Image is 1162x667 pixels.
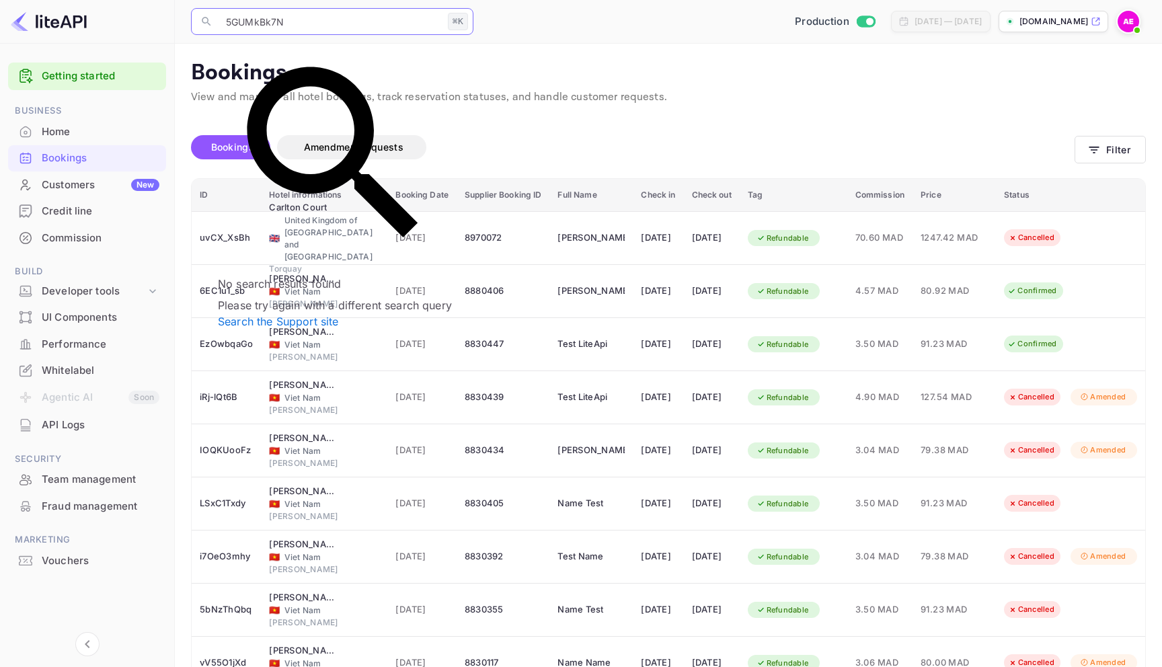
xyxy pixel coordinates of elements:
div: Cancelled [999,495,1063,512]
div: Whitelabel [42,363,159,379]
div: Cancelled [999,601,1063,618]
div: [DATE] [641,546,675,567]
span: 91.23 MAD [921,496,988,511]
div: [DATE] [692,227,732,249]
div: 8830355 [465,599,541,621]
div: Home [42,124,159,140]
span: Production [795,14,849,30]
div: Confirmed [999,336,1065,352]
th: Full Name [549,179,633,212]
div: Bookings [8,145,166,171]
div: i7OeO3mhy [200,546,253,567]
span: 91.23 MAD [921,337,988,352]
div: Fraud management [42,499,159,514]
div: CustomersNew [8,172,166,198]
span: 70.60 MAD [855,231,904,245]
div: Firstname Lastname [557,227,625,249]
span: [DATE] [395,390,449,405]
span: 3.04 MAD [855,443,904,458]
div: Bookings [42,151,159,166]
a: CustomersNew [8,172,166,197]
div: [PERSON_NAME] [269,563,379,576]
div: Fraud management [8,494,166,520]
div: 8830405 [465,493,541,514]
a: Commission [8,225,166,250]
div: Confirmed [999,282,1065,299]
a: Performance [8,331,166,356]
div: API Logs [42,418,159,433]
div: Cancelled [999,229,1063,246]
div: Commission [8,225,166,251]
div: [DATE] [641,333,675,355]
span: 3.50 MAD [855,337,904,352]
a: Team management [8,467,166,492]
span: Security [8,452,166,467]
span: [DATE] [395,337,449,352]
div: Switch to Sandbox mode [789,14,880,30]
th: Price [913,179,996,212]
div: Team management [42,472,159,487]
a: Getting started [42,69,159,84]
div: Viet Nam [269,445,379,457]
div: [DATE] [692,387,732,408]
a: Credit line [8,198,166,223]
div: 8830447 [465,333,541,355]
a: Bookings [8,145,166,170]
div: Getting started [8,63,166,90]
div: Trieu Dang Hotel [269,432,336,445]
div: Refundable [748,442,818,459]
span: 79.38 MAD [921,549,988,564]
div: Refundable [748,230,818,247]
a: API Logs [8,412,166,437]
div: [PERSON_NAME] [269,351,379,363]
a: Fraud management [8,494,166,518]
div: [DATE] [641,599,675,621]
div: Cancelled [999,389,1063,405]
div: Viet Nam [269,498,379,510]
div: Viet Nam [269,339,379,351]
div: [DATE] [692,546,732,567]
div: [DATE] [692,440,732,461]
p: View and manage all hotel bookings, track reservation statuses, and handle customer requests. [191,89,1146,106]
span: 1247.42 MAD [921,231,988,245]
span: [DATE] [395,496,449,511]
div: Refundable [748,336,818,353]
a: Vouchers [8,548,166,573]
th: Supplier Booking ID [457,179,549,212]
span: Viet Nam [269,500,280,508]
div: 5bNzThQbq [200,599,253,621]
div: Trieu Dang Hotel [269,644,336,658]
div: Amended [1071,389,1134,405]
div: [PERSON_NAME] [269,404,379,416]
div: Test LiteApi [557,387,625,408]
div: [DATE] [641,440,675,461]
img: achraf Elkhaier [1118,11,1139,32]
div: Trieu Dang Hotel [269,538,336,551]
div: 8830392 [465,546,541,567]
span: 127.54 MAD [921,390,988,405]
th: Tag [740,179,847,212]
div: account-settings tabs [191,135,1075,159]
p: No search results found [218,276,452,292]
div: Name Test [557,599,625,621]
div: iRj-lQt6B [200,387,253,408]
span: [DATE] [395,549,449,564]
div: API Logs [8,412,166,438]
div: [PERSON_NAME] [269,457,379,469]
div: Team management [8,467,166,493]
span: 4.90 MAD [855,390,904,405]
div: [DATE] — [DATE] [915,15,982,28]
div: IOQKUooFz [200,440,253,461]
div: Viet Nam [269,392,379,404]
div: ⌘K [448,13,468,30]
div: Cancelled [999,442,1063,459]
span: 4.57 MAD [855,284,904,299]
a: Home [8,119,166,144]
a: Whitelabel [8,358,166,383]
div: Refundable [748,283,818,300]
th: Commission [847,179,913,212]
span: 79.38 MAD [921,443,988,458]
span: 3.50 MAD [855,496,904,511]
div: Credit line [8,198,166,225]
span: Viet Nam [269,340,280,349]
